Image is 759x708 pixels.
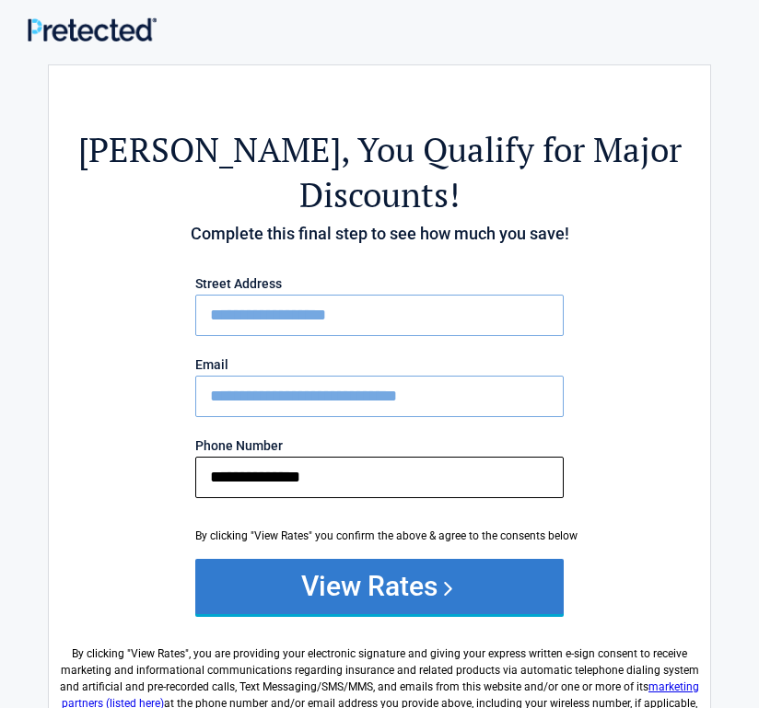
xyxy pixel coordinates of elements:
[58,127,701,217] h2: , You Qualify for Major Discounts!
[195,358,564,371] label: Email
[195,559,564,614] button: View Rates
[195,277,564,290] label: Street Address
[131,647,185,660] span: View Rates
[58,222,701,246] h4: Complete this final step to see how much you save!
[78,127,341,172] span: [PERSON_NAME]
[28,17,157,41] img: Main Logo
[195,439,564,452] label: Phone Number
[195,528,564,544] div: By clicking "View Rates" you confirm the above & agree to the consents below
